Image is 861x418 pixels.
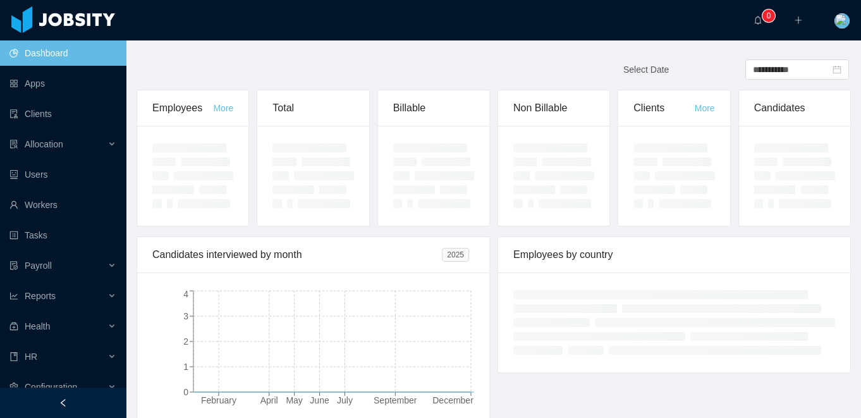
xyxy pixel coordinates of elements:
[9,40,116,66] a: icon: pie-chartDashboard
[762,9,775,22] sup: 0
[393,90,474,126] div: Billable
[25,139,63,149] span: Allocation
[9,261,18,270] i: icon: file-protect
[25,291,56,301] span: Reports
[9,352,18,361] i: icon: book
[152,237,442,273] div: Candidates interviewed by month
[794,16,803,25] i: icon: plus
[183,387,188,397] tspan: 0
[834,13,850,28] img: 258dced0-fa31-11e7-ab37-b15c1c349172_5c7e7c09b5088.jpeg
[183,311,188,321] tspan: 3
[310,395,329,405] tspan: June
[374,395,417,405] tspan: September
[201,395,236,405] tspan: February
[183,362,188,372] tspan: 1
[9,192,116,218] a: icon: userWorkers
[183,289,188,299] tspan: 4
[272,90,353,126] div: Total
[513,90,594,126] div: Non Billable
[442,248,469,262] span: 2025
[9,383,18,391] i: icon: setting
[695,103,715,113] a: More
[754,90,835,126] div: Candidates
[25,321,50,331] span: Health
[152,90,213,126] div: Employees
[633,90,694,126] div: Clients
[9,292,18,300] i: icon: line-chart
[25,261,52,271] span: Payroll
[9,101,116,126] a: icon: auditClients
[623,65,669,75] span: Select Date
[9,71,116,96] a: icon: appstoreApps
[432,395,473,405] tspan: December
[213,103,233,113] a: More
[9,223,116,248] a: icon: profileTasks
[286,395,302,405] tspan: May
[25,382,77,392] span: Configuration
[754,16,762,25] i: icon: bell
[9,322,18,331] i: icon: medicine-box
[9,162,116,187] a: icon: robotUsers
[25,352,37,362] span: HR
[337,395,353,405] tspan: July
[9,140,18,149] i: icon: solution
[513,237,835,273] div: Employees by country
[260,395,278,405] tspan: April
[183,336,188,347] tspan: 2
[833,65,841,74] i: icon: calendar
